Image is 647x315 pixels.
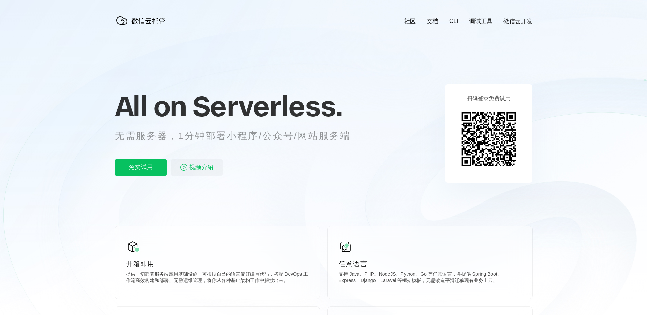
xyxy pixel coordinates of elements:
[427,17,438,25] a: 文档
[115,129,363,143] p: 无需服务器，1分钟部署小程序/公众号/网站服务端
[339,271,521,285] p: 支持 Java、PHP、NodeJS、Python、Go 等任意语言，并提供 Spring Boot、Express、Django、Laravel 等框架模板，无需改造平滑迁移现有业务上云。
[115,14,170,27] img: 微信云托管
[180,163,188,171] img: video_play.svg
[126,259,309,269] p: 开箱即用
[503,17,532,25] a: 微信云开发
[339,259,521,269] p: 任意语言
[115,159,167,176] p: 免费试用
[115,22,170,28] a: 微信云托管
[469,17,492,25] a: 调试工具
[404,17,416,25] a: 社区
[189,159,214,176] span: 视频介绍
[467,95,511,102] p: 扫码登录免费试用
[449,18,458,25] a: CLI
[115,89,186,123] span: All on
[126,271,309,285] p: 提供一切部署服务端应用基础设施，可根据自己的语言偏好编写代码，搭配 DevOps 工作流高效构建和部署。无需运维管理，将你从各种基础架构工作中解放出来。
[193,89,342,123] span: Serverless.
